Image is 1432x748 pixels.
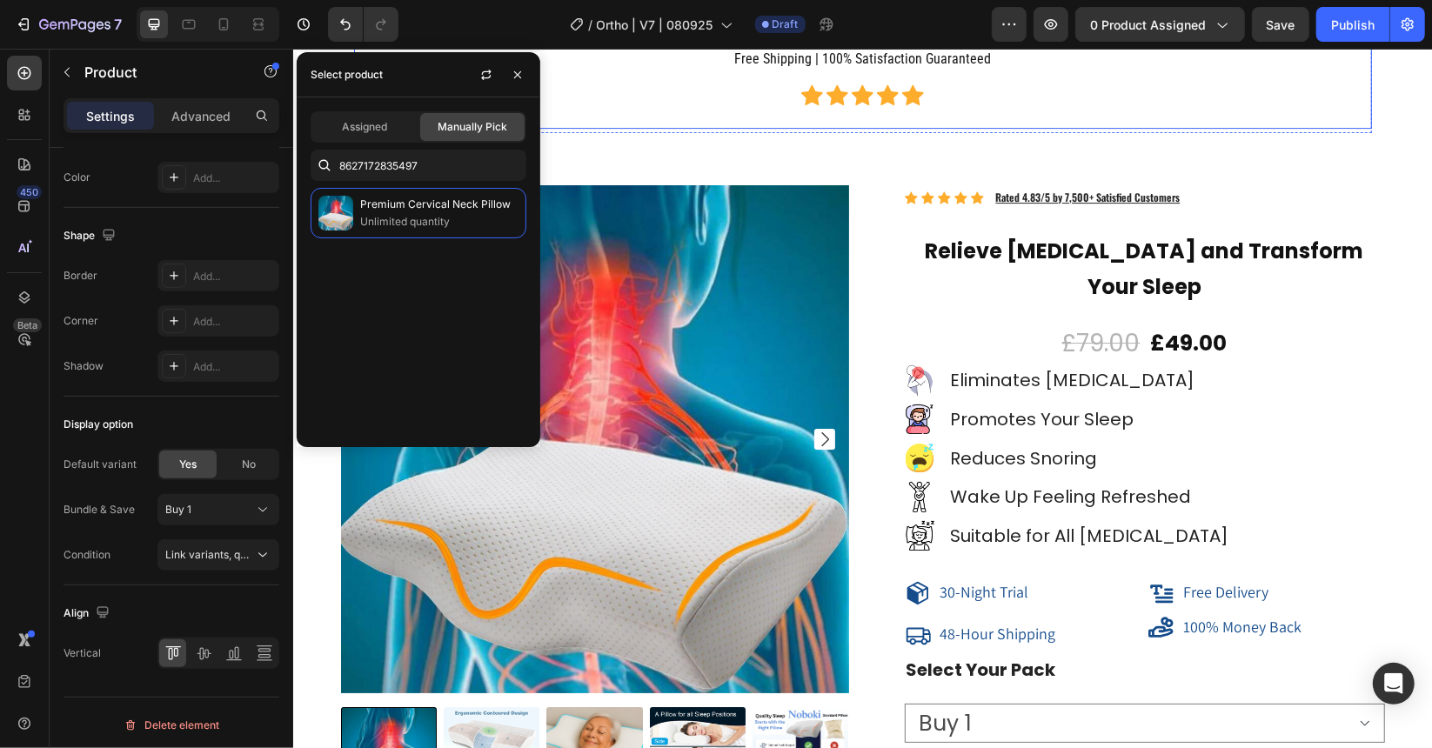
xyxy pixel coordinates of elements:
[64,268,97,284] div: Border
[521,380,542,401] button: Carousel Next Arrow
[165,502,191,518] span: Buy 1
[64,602,113,625] div: Align
[657,437,940,459] p: Wake Up Feeling Refreshed
[891,533,976,553] span: Free Delivery
[157,539,279,571] button: Link variants, quantity <br> between same products
[703,137,887,157] a: Rated 4.83/5 by 7,500+ Satisfied Customers
[657,320,940,343] p: Eliminates [MEDICAL_DATA]
[1252,7,1309,42] button: Save
[64,547,110,563] div: Condition
[165,548,422,561] span: Link variants, quantity <br> between same products
[1373,663,1415,705] div: Open Intercom Messenger
[632,188,1071,252] span: Relieve [MEDICAL_DATA] and Transform Your Sleep
[657,359,940,382] p: Promotes Your Sleep
[64,170,90,185] div: Color
[767,277,849,312] div: £79.00
[64,502,135,518] div: Bundle & Save
[124,715,219,736] div: Delete element
[64,313,98,329] div: Corner
[311,67,383,83] div: Select product
[891,568,1009,588] span: 100% Money Back
[360,196,519,213] p: Premium Cervical Neck Pillow
[856,279,936,311] div: £49.00
[7,7,130,42] button: 7
[360,213,519,230] p: Unlimited quantity
[48,137,556,644] img: Orthopaedic cervical support pillow memory foam for neck pain
[597,16,713,34] span: Ortho | V7 | 080925
[13,318,42,332] div: Beta
[64,645,101,661] div: Vertical
[1331,16,1375,34] div: Publish
[171,107,231,125] p: Advanced
[17,185,42,199] div: 450
[311,150,526,181] input: Search in Settings & Advanced
[657,476,940,498] p: Suitable for All [MEDICAL_DATA]
[64,417,133,432] div: Display option
[1075,7,1245,42] button: 0 product assigned
[612,317,642,347] img: gempages_581568736088032169-2b52f59e-5b22-4672-9893-d9797ecbca13.png
[647,575,763,595] span: 48-Hour Shipping
[342,119,387,135] span: Assigned
[157,494,279,525] button: Buy 1
[179,457,197,472] span: Yes
[64,457,137,472] div: Default variant
[703,141,887,156] u: Rated 4.83/5 by 7,500+ Satisfied Customers
[589,16,593,34] span: /
[657,398,940,421] p: Reduces Snoring
[318,196,353,230] img: collections
[84,62,232,83] p: Product
[293,49,1432,748] iframe: Design area
[612,356,642,386] img: gempages_581568736088032169-64340f69-152e-483b-8bfe-3f3f511bef33.png
[193,269,275,284] div: Add...
[86,107,135,125] p: Settings
[64,711,279,739] button: Delete element
[114,14,122,35] p: 7
[1090,16,1206,34] span: 0 product assigned
[612,394,642,424] img: gempages_581568736088032169-df53aec5-eab3-42e3-8346-e21326150635.png
[193,314,275,330] div: Add...
[438,119,507,135] span: Manually Pick
[647,533,736,553] span: 30-Night Trial
[773,17,799,32] span: Draft
[193,170,275,186] div: Add...
[1267,17,1295,32] span: Save
[64,358,104,374] div: Shadow
[193,359,275,375] div: Add...
[612,433,642,464] img: gempages_469855702647571678-ed1c20ab-c3cb-4a56-b436-52125a506f05.png
[242,457,256,472] span: No
[612,472,642,503] img: gempages_581568736088032169-14a57c07-43cc-4f7a-a12a-f8d945b16dca.png
[613,609,763,633] strong: Select Your Pack
[328,7,398,42] div: Undo/Redo
[1316,7,1389,42] button: Publish
[64,224,119,248] div: Shape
